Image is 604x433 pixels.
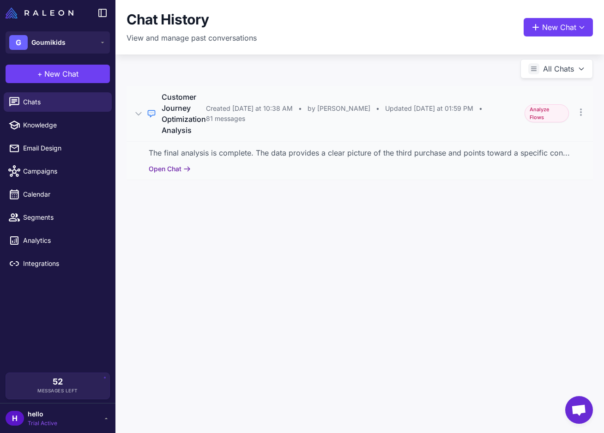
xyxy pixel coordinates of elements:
button: Open Chat [149,164,191,174]
span: Goumikids [31,37,66,48]
span: Updated [DATE] at 01:59 PM [385,103,473,114]
span: Analytics [23,235,104,246]
h1: Chat History [127,11,209,29]
span: by [PERSON_NAME] [308,103,370,114]
a: Segments [4,208,112,227]
a: Integrations [4,254,112,273]
span: • [376,103,380,114]
div: G [9,35,28,50]
button: +New Chat [6,65,110,83]
span: hello [28,409,57,419]
button: GGoumikids [6,31,110,54]
span: Knowledge [23,120,104,130]
img: Raleon Logo [6,7,73,18]
span: Integrations [23,259,104,269]
button: New Chat [524,18,593,36]
span: Analyze Flows [525,104,569,122]
span: Trial Active [28,419,57,427]
div: H [6,411,24,426]
span: Chats [23,97,104,107]
a: Knowledge [4,115,112,135]
span: • [479,103,483,114]
a: Email Design [4,138,112,158]
span: Segments [23,212,104,223]
button: All Chats [520,59,593,78]
div: Open chat [565,396,593,424]
a: Chats [4,92,112,112]
div: The final analysis is complete. The data provides a clear picture of the third purchase and point... [149,147,571,158]
span: 81 messages [206,114,245,124]
h3: Customer Journey Optimization Analysis [162,91,206,136]
a: Campaigns [4,162,112,181]
span: • [298,103,302,114]
span: Email Design [23,143,104,153]
p: View and manage past conversations [127,32,257,43]
a: Analytics [4,231,112,250]
span: Calendar [23,189,104,199]
a: Raleon Logo [6,7,77,18]
span: Messages Left [37,387,78,394]
span: 52 [53,378,63,386]
span: Campaigns [23,166,104,176]
a: Calendar [4,185,112,204]
span: + [37,68,42,79]
span: New Chat [44,68,79,79]
span: Created [DATE] at 10:38 AM [206,103,293,114]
